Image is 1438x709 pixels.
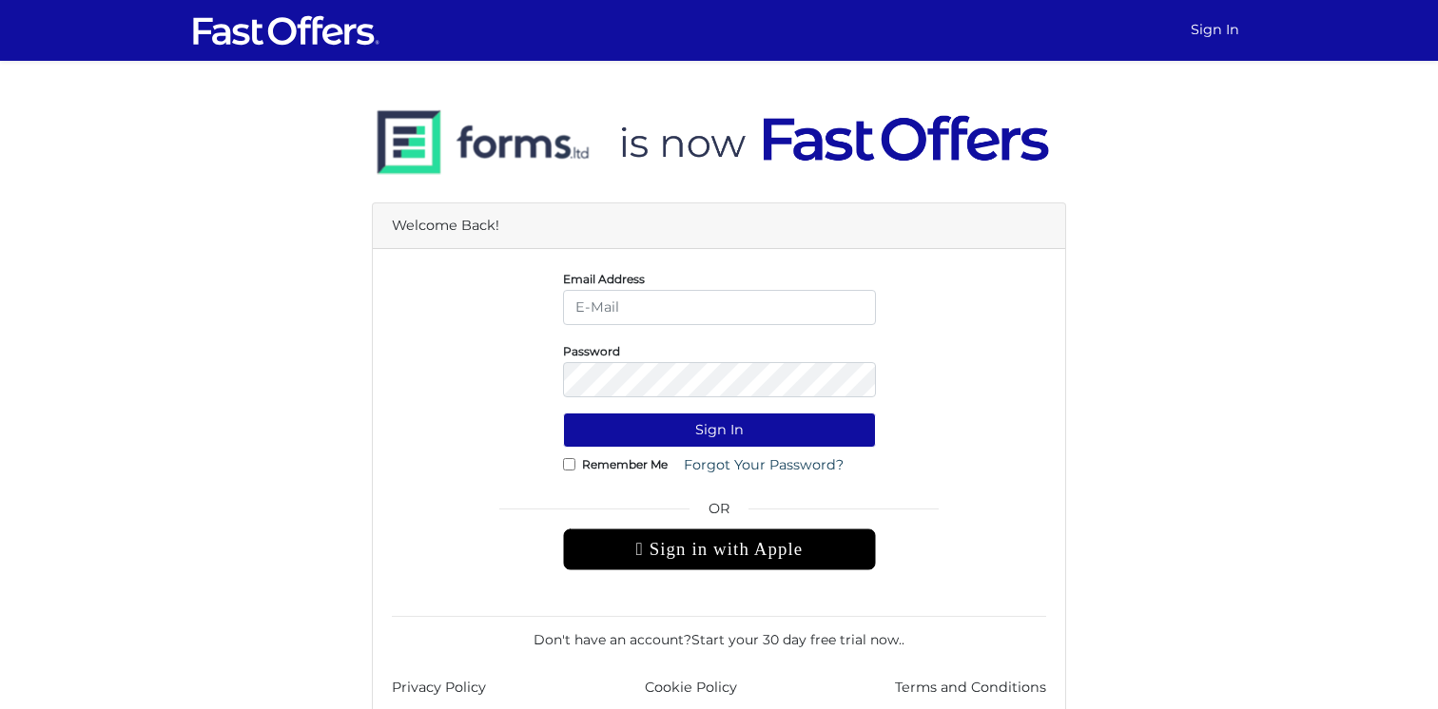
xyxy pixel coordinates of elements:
[563,290,876,325] input: E-Mail
[645,677,737,699] a: Cookie Policy
[392,677,486,699] a: Privacy Policy
[563,349,620,354] label: Password
[563,498,876,528] span: OR
[691,631,902,648] a: Start your 30 day free trial now.
[582,462,668,467] label: Remember Me
[563,528,876,570] div: Sign in with Apple
[895,677,1046,699] a: Terms and Conditions
[392,616,1046,650] div: Don't have an account? .
[671,448,856,483] a: Forgot Your Password?
[563,277,645,281] label: Email Address
[373,203,1065,249] div: Welcome Back!
[1183,11,1247,48] a: Sign In
[563,412,876,448] button: Sign In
